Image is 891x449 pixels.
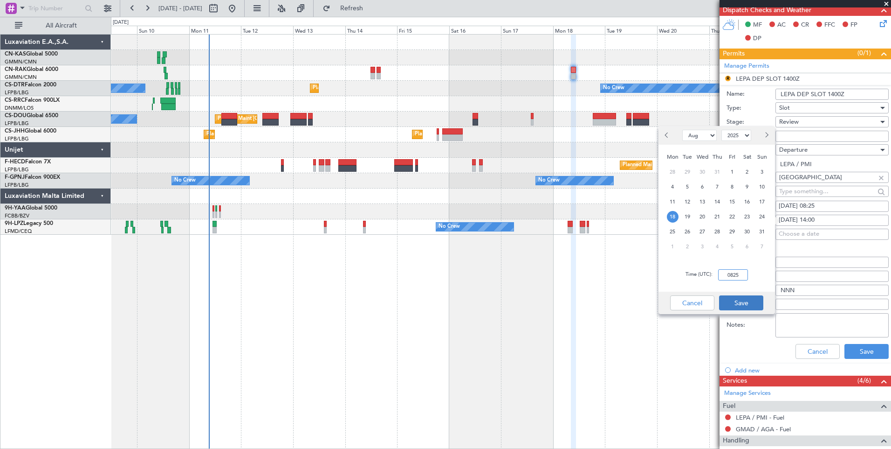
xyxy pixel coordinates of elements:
[695,179,710,194] div: 6-8-2025
[5,113,58,119] a: CS-DOUGlobal 6500
[727,90,775,99] label: Name:
[795,344,840,359] button: Cancel
[332,5,371,12] span: Refresh
[667,211,679,223] span: 18
[5,221,53,226] a: 9H-LPZLegacy 500
[415,127,562,141] div: Planned Maint [GEOGRAPHIC_DATA] ([GEOGRAPHIC_DATA])
[740,164,754,179] div: 2-8-2025
[241,26,293,34] div: Tue 12
[670,295,714,310] button: Cancel
[680,194,695,209] div: 12-8-2025
[850,21,857,30] span: FP
[779,230,885,239] div: Choose a date
[725,179,740,194] div: 8-8-2025
[218,112,364,126] div: Planned Maint [GEOGRAPHIC_DATA] ([GEOGRAPHIC_DATA])
[682,211,693,223] span: 19
[85,26,137,34] div: Sat 9
[553,26,605,34] div: Mon 18
[727,226,738,238] span: 29
[710,239,725,254] div: 4-9-2025
[723,5,811,16] span: Dispatch Checks and Weather
[5,82,25,88] span: CS-DTR
[857,48,871,58] span: (0/1)
[667,196,679,208] span: 11
[779,170,875,184] input: Type something...
[697,226,708,238] span: 27
[695,209,710,224] div: 20-8-2025
[710,194,725,209] div: 14-8-2025
[5,89,29,96] a: LFPB/LBG
[5,159,51,165] a: F-HECDFalcon 7X
[665,179,680,194] div: 4-8-2025
[727,166,738,178] span: 1
[725,239,740,254] div: 5-9-2025
[5,212,29,219] a: FCBB/BZV
[5,175,60,180] a: F-GPNJFalcon 900EX
[710,149,725,164] div: Thu
[682,226,693,238] span: 26
[158,4,202,13] span: [DATE] - [DATE]
[727,104,775,113] label: Type:
[727,321,775,330] label: Notes:
[725,224,740,239] div: 29-8-2025
[723,435,749,446] span: Handling
[680,239,695,254] div: 2-9-2025
[727,196,738,208] span: 15
[5,205,26,211] span: 9H-YAA
[756,241,768,253] span: 7
[723,49,745,59] span: Permits
[712,166,723,178] span: 31
[449,26,501,34] div: Sat 16
[28,1,82,15] input: Trip Number
[682,181,693,193] span: 5
[680,209,695,224] div: 19-8-2025
[712,181,723,193] span: 7
[680,149,695,164] div: Tue
[741,166,753,178] span: 2
[697,211,708,223] span: 20
[665,224,680,239] div: 25-8-2025
[844,344,889,359] button: Save
[667,181,679,193] span: 4
[5,74,37,81] a: GMMN/CMN
[5,128,56,134] a: CS-JHHGlobal 6000
[721,130,751,141] select: Select year
[682,241,693,253] span: 2
[5,120,29,127] a: LFPB/LBG
[665,164,680,179] div: 28-7-2025
[667,241,679,253] span: 1
[741,211,753,223] span: 23
[5,159,25,165] span: F-HECD
[5,58,37,65] a: GMMN/CMN
[724,62,769,71] a: Manage Permits
[754,209,769,224] div: 24-8-2025
[719,295,763,310] button: Save
[741,226,753,238] span: 30
[5,67,58,72] a: CN-RAKGlobal 6000
[725,194,740,209] div: 15-8-2025
[753,21,762,30] span: MF
[740,149,754,164] div: Sat
[756,196,768,208] span: 17
[710,224,725,239] div: 28-8-2025
[754,179,769,194] div: 10-8-2025
[682,196,693,208] span: 12
[680,164,695,179] div: 29-7-2025
[712,196,723,208] span: 14
[24,22,98,29] span: All Aircraft
[723,376,747,386] span: Services
[754,239,769,254] div: 7-9-2025
[777,21,786,30] span: AC
[727,118,775,127] label: Stage:
[623,158,769,172] div: Planned Maint [GEOGRAPHIC_DATA] ([GEOGRAPHIC_DATA])
[761,128,771,143] button: Next month
[740,224,754,239] div: 30-8-2025
[756,226,768,238] span: 31
[779,146,808,154] span: Departure
[5,113,27,119] span: CS-DOU
[801,21,809,30] span: CR
[113,19,129,27] div: [DATE]
[665,194,680,209] div: 11-8-2025
[736,425,791,433] a: GMAD / AGA - Fuel
[682,130,717,141] select: Select month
